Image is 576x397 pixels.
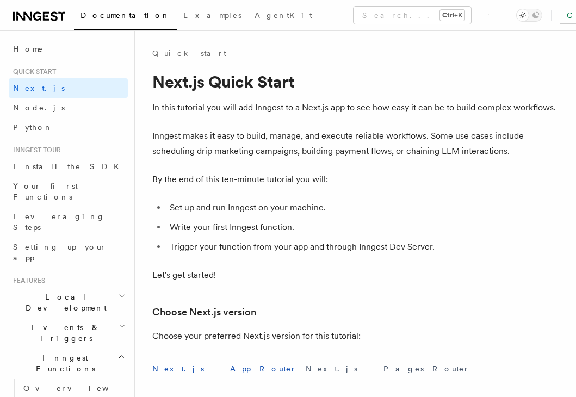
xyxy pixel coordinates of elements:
[516,9,542,22] button: Toggle dark mode
[152,172,559,187] p: By the end of this ten-minute tutorial you will:
[13,182,78,201] span: Your first Functions
[9,318,128,348] button: Events & Triggers
[9,157,128,176] a: Install the SDK
[152,128,559,159] p: Inngest makes it easy to build, manage, and execute reliable workflows. Some use cases include sc...
[9,78,128,98] a: Next.js
[13,243,107,262] span: Setting up your app
[9,146,61,154] span: Inngest tour
[183,11,241,20] span: Examples
[9,67,56,76] span: Quick start
[152,48,226,59] a: Quick start
[177,3,248,29] a: Examples
[152,328,559,344] p: Choose your preferred Next.js version for this tutorial:
[306,357,470,381] button: Next.js - Pages Router
[80,11,170,20] span: Documentation
[152,72,559,91] h1: Next.js Quick Start
[13,123,53,132] span: Python
[152,268,559,283] p: Let's get started!
[23,384,135,393] span: Overview
[166,239,559,255] li: Trigger your function from your app and through Inngest Dev Server.
[9,287,128,318] button: Local Development
[9,348,128,379] button: Inngest Functions
[152,100,559,115] p: In this tutorial you will add Inngest to a Next.js app to see how easy it can be to build complex...
[152,305,256,320] a: Choose Next.js version
[9,276,45,285] span: Features
[354,7,471,24] button: Search...Ctrl+K
[255,11,312,20] span: AgentKit
[13,44,44,54] span: Home
[9,207,128,237] a: Leveraging Steps
[13,84,65,92] span: Next.js
[13,212,105,232] span: Leveraging Steps
[9,322,119,344] span: Events & Triggers
[9,237,128,268] a: Setting up your app
[9,98,128,117] a: Node.js
[440,10,464,21] kbd: Ctrl+K
[13,103,65,112] span: Node.js
[13,162,126,171] span: Install the SDK
[9,291,119,313] span: Local Development
[248,3,319,29] a: AgentKit
[9,117,128,137] a: Python
[9,39,128,59] a: Home
[152,357,297,381] button: Next.js - App Router
[74,3,177,30] a: Documentation
[9,176,128,207] a: Your first Functions
[166,220,559,235] li: Write your first Inngest function.
[166,200,559,215] li: Set up and run Inngest on your machine.
[9,352,117,374] span: Inngest Functions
